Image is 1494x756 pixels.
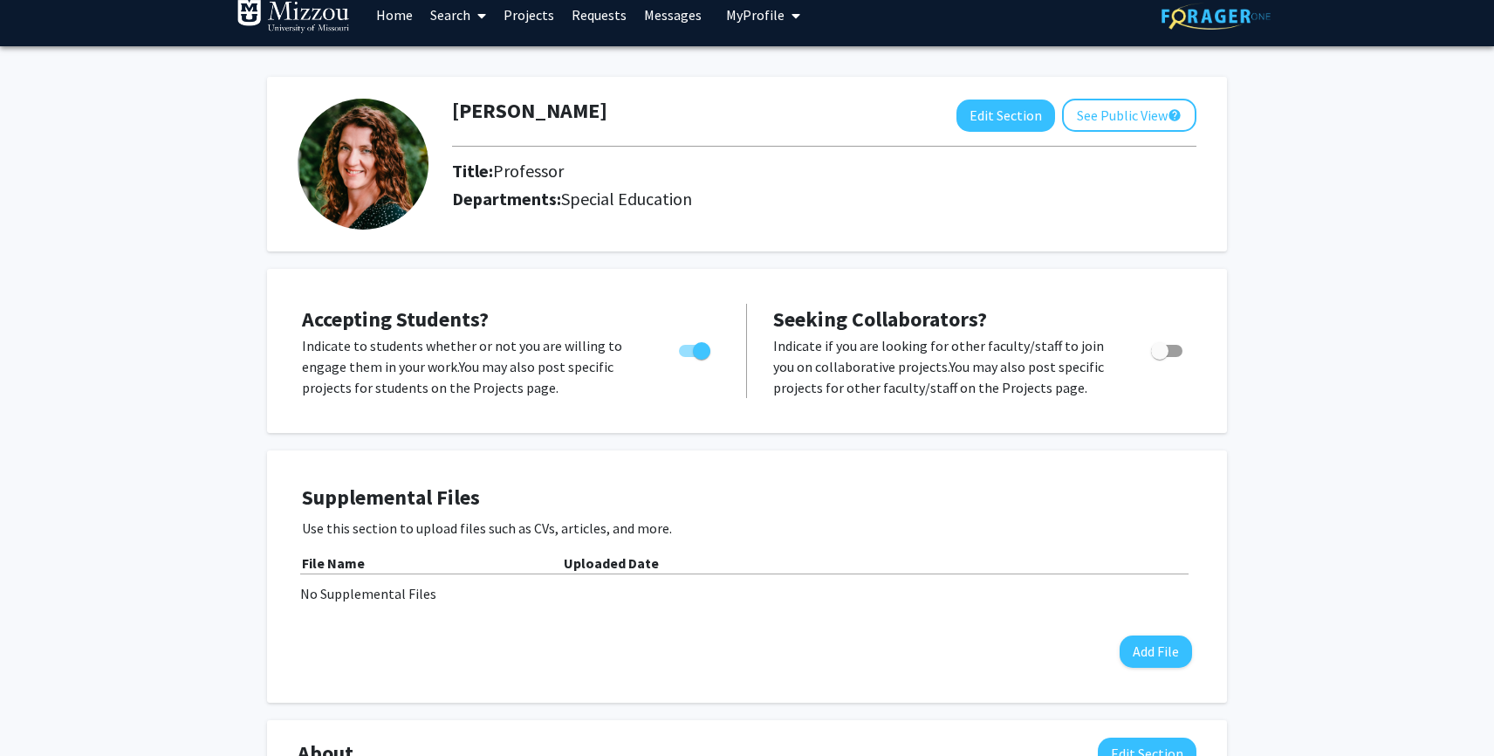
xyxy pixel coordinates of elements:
button: See Public View [1062,99,1196,132]
h2: Departments: [439,189,1210,210]
div: Toggle [672,335,720,361]
h2: Title: [452,161,564,182]
b: File Name [302,554,365,572]
h1: [PERSON_NAME] [452,99,607,124]
h4: Supplemental Files [302,485,1192,511]
mat-icon: help [1168,105,1182,126]
span: My Profile [726,6,785,24]
iframe: Chat [13,677,74,743]
div: Toggle [1144,335,1192,361]
b: Uploaded Date [564,554,659,572]
span: Professor [493,160,564,182]
button: Edit Section [956,100,1055,132]
p: Indicate to students whether or not you are willing to engage them in your work. You may also pos... [302,335,646,398]
span: Accepting Students? [302,306,489,333]
p: Use this section to upload files such as CVs, articles, and more. [302,518,1192,539]
div: No Supplemental Files [300,583,1194,604]
img: Profile Picture [298,99,428,230]
button: Add File [1120,636,1192,668]
p: Indicate if you are looking for other faculty/staff to join you on collaborative projects. You ma... [773,335,1118,398]
span: Seeking Collaborators? [773,306,987,333]
img: ForagerOne Logo [1162,3,1271,30]
span: Special Education [561,188,692,210]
